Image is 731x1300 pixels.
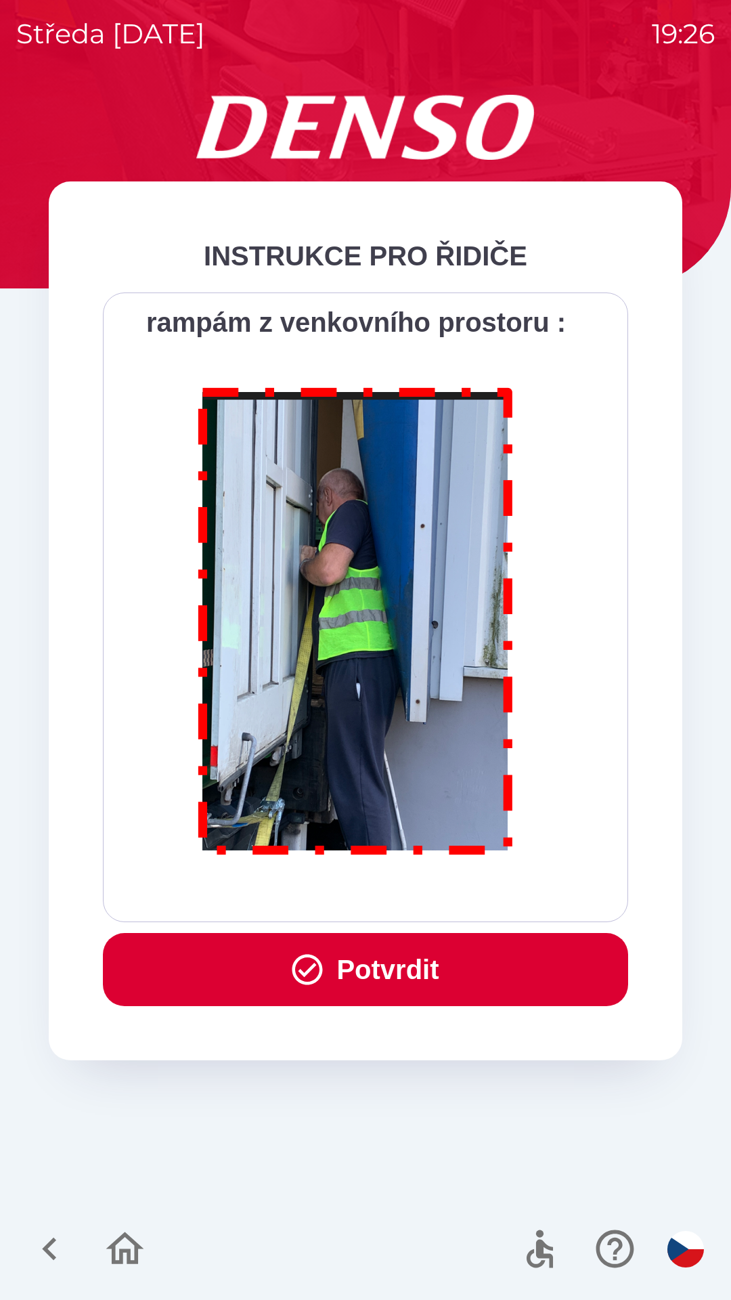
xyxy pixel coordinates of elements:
[183,370,529,867] img: M8MNayrTL6gAAAABJRU5ErkJggg==
[16,14,205,54] p: středa [DATE]
[49,95,682,160] img: Logo
[103,236,628,276] div: INSTRUKCE PRO ŘIDIČE
[667,1231,704,1267] img: cs flag
[652,14,715,54] p: 19:26
[103,933,628,1006] button: Potvrdit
